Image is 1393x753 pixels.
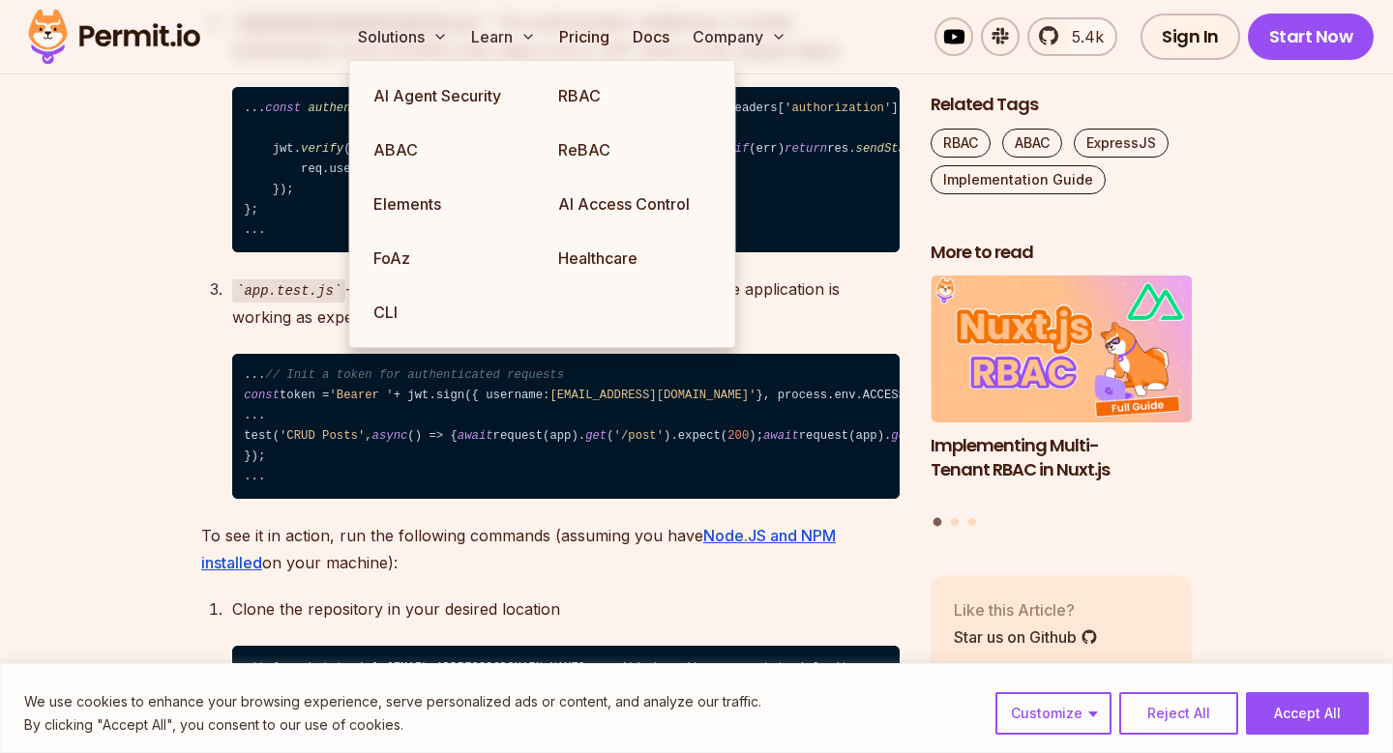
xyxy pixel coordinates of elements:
a: AI Agent Security [358,69,543,123]
a: 5.4k [1027,17,1117,56]
p: Like this Article? [954,598,1098,622]
a: ABAC [358,123,543,177]
a: Sign In [1141,14,1240,60]
a: CLI [358,285,543,339]
button: Go to slide 2 [951,518,959,526]
span: await [763,429,799,443]
button: Accept All [1246,692,1369,735]
button: Reject All [1119,692,1238,735]
code: app.test.js [232,279,345,303]
code: ... = ( ) => { authHeader = req. [ ]; token = authHeader && authHeader. ( )[ ]; (token == ) res. ... [232,87,900,253]
a: RBAC [543,69,727,123]
span: get [891,429,912,443]
button: Go to slide 3 [968,518,976,526]
span: 5.4k [1060,25,1104,48]
button: Company [685,17,794,56]
span: 'CRUD Posts' [280,429,365,443]
span: user [329,162,357,176]
p: - The test file. A simple test file that will verify that the application is working as expected. [232,275,900,331]
p: Clone the repository in your desired location [232,595,900,623]
span: // Init a token for authenticated requests [265,368,564,382]
img: Permit logo [19,4,209,70]
p: We use cookies to enhance your browsing experience, serve personalized ads or content, and analyz... [24,690,761,713]
span: 'Bearer ' [329,389,393,402]
a: AI Access Control [543,177,727,231]
span: return [785,142,827,156]
a: Star us on Github [954,625,1098,649]
button: Go to slide 1 [934,518,942,527]
span: clone [265,661,301,675]
span: headers [727,101,777,115]
h3: Implementing Multi-Tenant RBAC in Nuxt.js [931,434,1192,482]
span: async [372,429,408,443]
a: FoAz [358,231,543,285]
span: 'authorization' [785,101,891,115]
button: Solutions [350,17,456,56]
span: authentication [308,101,407,115]
span: const [265,101,301,115]
a: ExpressJS [1074,129,1169,158]
h2: More to read [931,241,1192,265]
a: Implementing Multi-Tenant RBAC in Nuxt.jsImplementing Multi-Tenant RBAC in Nuxt.js [931,276,1192,507]
a: Implementation Guide [931,165,1106,194]
span: verify [301,142,343,156]
h2: Related Tags [931,93,1192,117]
span: sendStatus [856,142,928,156]
img: Implementing Multi-Tenant RBAC in Nuxt.js [931,276,1192,423]
button: Customize [995,692,1111,735]
span: '/post' [614,429,664,443]
p: To see it in action, run the following commands (assuming you have on your machine): [201,522,900,576]
span: if [735,142,750,156]
div: Posts [931,276,1192,530]
span: const [244,389,280,402]
span: [EMAIL_ADDRESS][DOMAIN_NAME]' [549,389,756,402]
code: git -b tutorial [EMAIL_ADDRESS][DOMAIN_NAME]:permitio/permit-express-tutorial.git [232,646,900,690]
span: 200 [727,429,749,443]
a: ABAC [1002,129,1062,158]
li: 1 of 3 [931,276,1192,507]
p: By clicking "Accept All", you consent to our use of cookies. [24,713,761,737]
a: Healthcare [543,231,727,285]
button: Learn [463,17,544,56]
a: RBAC [931,129,991,158]
a: ReBAC [543,123,727,177]
a: Start Now [1248,14,1375,60]
span: await [458,429,493,443]
span: get [585,429,607,443]
a: Pricing [551,17,617,56]
a: Elements [358,177,543,231]
a: Docs [625,17,677,56]
code: ... token = + jwt.sign({ username: }, process.env.ACCESS_TOKEN_SECRET, { expiresIn: }); ... test(... [232,354,900,500]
